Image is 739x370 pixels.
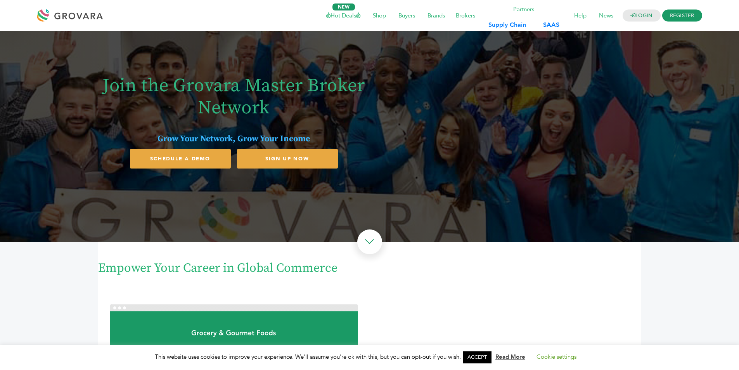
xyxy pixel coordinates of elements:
[481,19,534,31] a: Supply Chain
[450,8,481,23] span: Brokers
[102,75,366,120] h1: Join the Grovara Master Broker Network
[594,8,619,23] span: News
[594,11,619,20] a: News
[569,11,592,20] a: Help
[130,149,231,169] a: SCHEDULE A DEMO
[537,353,576,361] a: Cookie settings
[569,8,592,23] span: Help
[662,10,702,22] span: REGISTER
[155,353,584,361] span: This website uses cookies to improve your experience. We'll assume you're ok with this, but you c...
[488,21,526,29] b: Supply Chain
[393,8,421,23] span: Buyers
[463,351,492,363] a: ACCEPT
[98,261,641,277] h1: Empower Your Career in Global Commerce
[450,11,481,20] a: Brokers
[623,10,661,22] a: LOGIN
[367,8,391,23] span: Shop
[393,11,421,20] a: Buyers
[321,11,366,20] a: Hot Deals
[321,8,366,23] span: Hot Deals
[422,8,450,23] span: Brands
[422,11,450,20] a: Brands
[237,149,338,169] a: SIGN UP NOW
[367,11,391,20] a: Shop
[495,353,525,361] a: Read More
[102,132,366,146] h2: Grow Your Network, Grow Your Income
[535,19,567,31] a: SAAS
[543,21,559,29] b: SAAS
